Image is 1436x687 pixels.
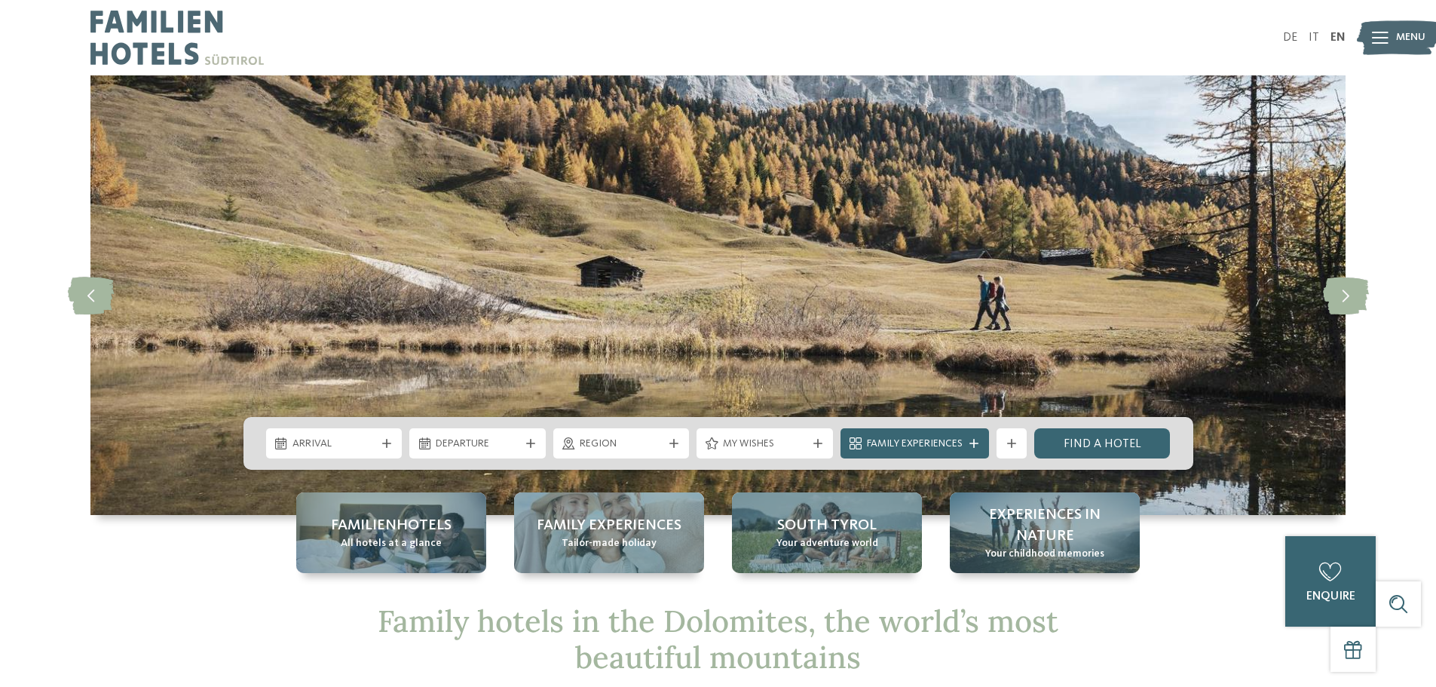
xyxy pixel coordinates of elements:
[562,536,657,551] span: Tailor-made holiday
[436,437,519,452] span: Departure
[723,437,807,452] span: My wishes
[950,492,1140,573] a: Family hotels in the Dolomites: Holidays in the realm of the Pale Mountains Experiences in nature...
[296,492,486,573] a: Family hotels in the Dolomites: Holidays in the realm of the Pale Mountains Familienhotels All ho...
[1396,30,1425,45] span: Menu
[537,515,681,536] span: Family Experiences
[1285,536,1376,627] a: enquire
[1330,32,1346,44] a: EN
[292,437,376,452] span: Arrival
[1283,32,1297,44] a: DE
[985,547,1104,562] span: Your childhood memories
[732,492,922,573] a: Family hotels in the Dolomites: Holidays in the realm of the Pale Mountains South Tyrol Your adve...
[777,515,877,536] span: South Tyrol
[378,602,1058,676] span: Family hotels in the Dolomites, the world’s most beautiful mountains
[90,75,1346,515] img: Family hotels in the Dolomites: Holidays in the realm of the Pale Mountains
[1034,428,1171,459] a: Find a hotel
[341,536,442,551] span: All hotels at a glance
[867,437,963,452] span: Family Experiences
[331,515,452,536] span: Familienhotels
[965,505,1125,547] span: Experiences in nature
[580,437,663,452] span: Region
[514,492,704,573] a: Family hotels in the Dolomites: Holidays in the realm of the Pale Mountains Family Experiences Ta...
[776,536,878,551] span: Your adventure world
[1306,590,1355,603] span: enquire
[1309,32,1319,44] a: IT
